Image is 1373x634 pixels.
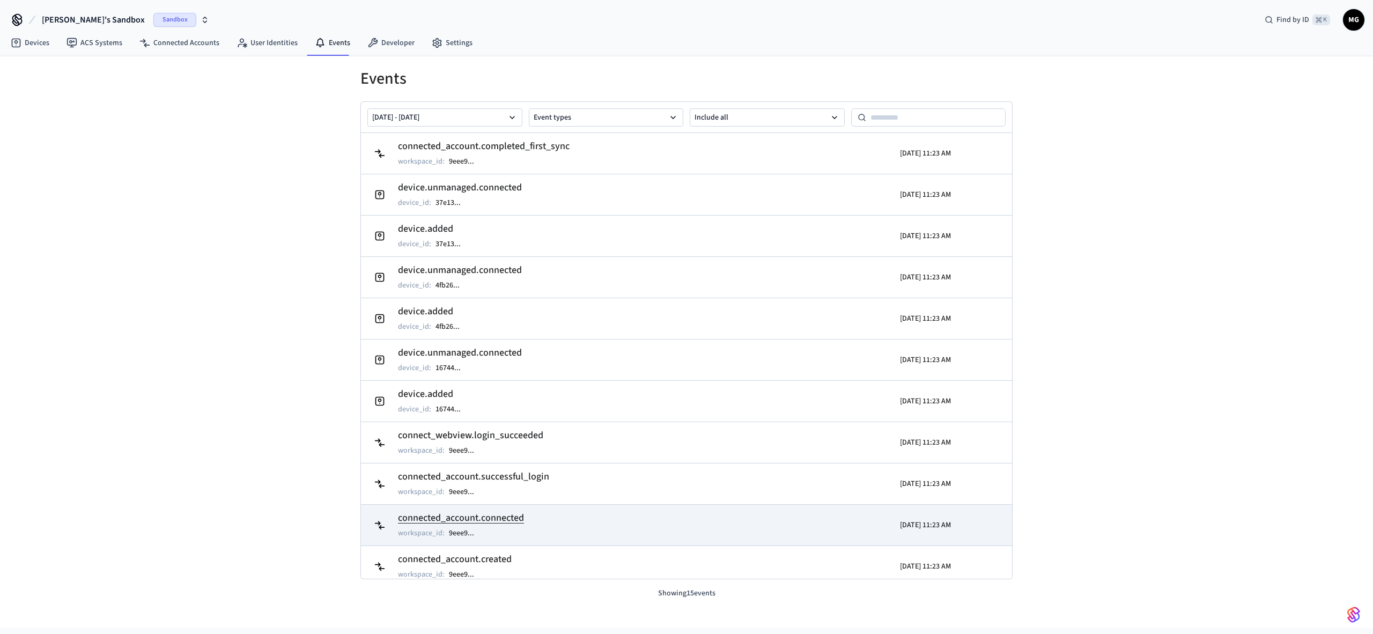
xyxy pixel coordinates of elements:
button: Event types [529,108,684,127]
h2: device.added [398,222,471,237]
span: Find by ID [1276,14,1309,25]
p: workspace_id : [398,486,445,497]
button: 9eee9... [447,155,485,168]
div: Find by ID⌘ K [1256,10,1339,30]
a: Devices [2,33,58,53]
p: [DATE] 11:23 AM [900,478,951,489]
h2: connect_webview.login_succeeded [398,428,543,443]
p: device_id : [398,239,431,249]
button: 9eee9... [447,568,485,581]
p: [DATE] 11:23 AM [900,561,951,572]
p: device_id : [398,363,431,373]
button: 9eee9... [447,444,485,457]
p: workspace_id : [398,156,445,167]
span: Sandbox [153,13,196,27]
h1: Events [360,69,1013,89]
p: [DATE] 11:23 AM [900,520,951,530]
button: 16744... [433,403,471,416]
p: workspace_id : [398,528,445,539]
p: device_id : [398,197,431,208]
h2: connected_account.connected [398,511,524,526]
h2: device.unmanaged.connected [398,263,522,278]
span: [PERSON_NAME]'s Sandbox [42,13,145,26]
button: [DATE] - [DATE] [367,108,522,127]
a: User Identities [228,33,306,53]
p: [DATE] 11:23 AM [900,355,951,365]
h2: device.added [398,304,470,319]
button: 16744... [433,362,471,374]
p: device_id : [398,280,431,291]
a: ACS Systems [58,33,131,53]
a: Connected Accounts [131,33,228,53]
h2: connected_account.completed_first_sync [398,139,570,154]
button: 4fb26... [433,279,470,292]
h2: device.added [398,387,471,402]
p: [DATE] 11:23 AM [900,396,951,407]
button: 37e13... [433,238,471,250]
button: Include all [690,108,845,127]
h2: connected_account.successful_login [398,469,549,484]
p: [DATE] 11:23 AM [900,189,951,200]
button: MG [1343,9,1364,31]
p: Showing 15 events [360,588,1013,599]
a: Developer [359,33,423,53]
p: [DATE] 11:23 AM [900,231,951,241]
h2: device.unmanaged.connected [398,180,522,195]
p: device_id : [398,404,431,415]
p: workspace_id : [398,445,445,456]
img: SeamLogoGradient.69752ec5.svg [1347,606,1360,623]
p: [DATE] 11:23 AM [900,272,951,283]
p: [DATE] 11:23 AM [900,313,951,324]
a: Events [306,33,359,53]
button: 4fb26... [433,320,470,333]
span: ⌘ K [1312,14,1330,25]
h2: connected_account.created [398,552,512,567]
button: 37e13... [433,196,471,209]
p: [DATE] 11:23 AM [900,437,951,448]
h2: device.unmanaged.connected [398,345,522,360]
button: 9eee9... [447,485,485,498]
p: [DATE] 11:23 AM [900,148,951,159]
span: MG [1344,10,1363,30]
p: device_id : [398,321,431,332]
button: 9eee9... [447,527,485,540]
a: Settings [423,33,481,53]
p: workspace_id : [398,569,445,580]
